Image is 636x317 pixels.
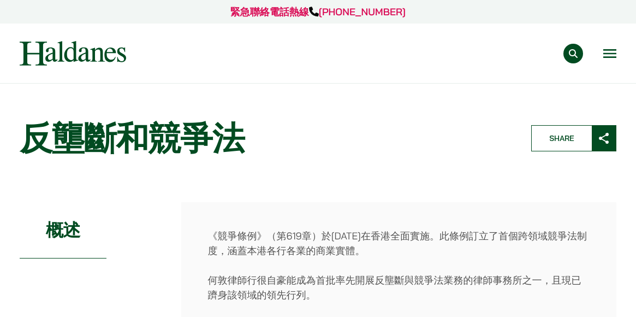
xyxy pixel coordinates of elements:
p: 《競爭條例》（第619章）於[DATE]在香港全面實施。此條例訂立了首個跨領域競爭法制度，涵蓋本港各行各業的商業實體。 [207,228,590,258]
a: 緊急聯絡電話熱線[PHONE_NUMBER] [230,5,406,18]
button: Open menu [603,49,616,58]
button: Search [563,44,583,63]
img: Logo of Haldanes [20,41,126,66]
h1: 反壟斷和競爭法 [20,119,513,158]
span: Share [532,126,592,151]
p: 何敦律師行很自豪能成為首批率先開展反壟斷與競爭法業務的律師事務所之一，且現已躋身該領域的領先行列。 [207,273,590,302]
h2: 概述 [20,202,106,259]
button: Share [531,125,616,151]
